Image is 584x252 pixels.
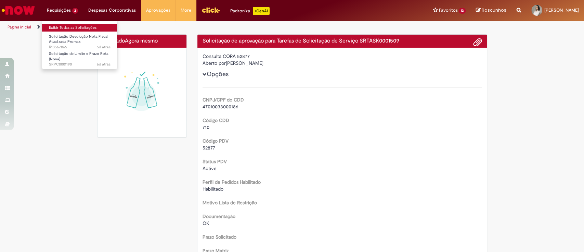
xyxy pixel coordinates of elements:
span: [PERSON_NAME] [544,7,579,13]
time: 30/09/2025 14:15:36 [125,37,158,44]
p: +GenAi [253,7,270,15]
b: Motivo Lista de Restrição [203,200,257,206]
span: Solicitação de Limite e Prazo Rota (Nova) [49,51,108,62]
span: SRPC0001190 [49,62,111,67]
span: Requisições [47,7,71,14]
b: Código CDD [203,117,229,123]
b: CNPJ/CPF do CDD [203,97,244,103]
span: Active [203,165,217,171]
a: Rascunhos [476,7,506,14]
span: 710 [203,124,209,130]
div: [PERSON_NAME] [203,60,482,68]
img: ServiceNow [1,3,36,17]
ul: Trilhas de página [5,21,384,34]
span: More [181,7,191,14]
span: R13567065 [49,45,111,50]
span: Agora mesmo [125,37,158,44]
span: 6d atrás [97,62,111,67]
a: Aberto R13567065 : Solicitação Devolução Nota Fiscal Atualizada Promax [42,33,117,48]
a: Página inicial [8,24,31,30]
h4: aprovado [103,38,182,44]
img: sucesso_1.gif [103,53,182,132]
time: 25/09/2025 14:45:24 [97,45,111,50]
span: OK [203,220,209,226]
b: Documentação [203,213,235,219]
label: Aberto por [203,60,226,67]
span: Favoritos [439,7,457,14]
span: 12 [459,8,466,14]
b: Prazo Solicitado [203,234,236,240]
b: Perfil de Pedidos Habilitado [203,179,261,185]
a: Aberto SRPC0001190 : Solicitação de Limite e Prazo Rota (Nova) [42,50,117,65]
span: 47010033000186 [203,104,238,110]
time: 24/09/2025 16:59:03 [97,62,111,67]
span: 52877 [203,145,215,151]
b: Código PDV [203,138,229,144]
h4: Solicitação de aprovação para Tarefas de Solicitação de Serviço SRTASK0001509 [203,38,482,44]
span: 2 [72,8,78,14]
img: click_logo_yellow_360x200.png [202,5,220,15]
ul: Requisições [42,21,117,69]
span: Solicitação Devolução Nota Fiscal Atualizada Promax [49,34,108,45]
span: Aprovações [146,7,170,14]
span: Despesas Corporativas [88,7,136,14]
span: Habilitado [203,186,223,192]
b: Status PDV [203,158,227,165]
div: Padroniza [230,7,270,15]
span: Rascunhos [482,7,506,13]
span: 5d atrás [97,45,111,50]
a: Exibir Todas as Solicitações [42,24,117,32]
div: Consulta CORA 52877 [203,53,482,60]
